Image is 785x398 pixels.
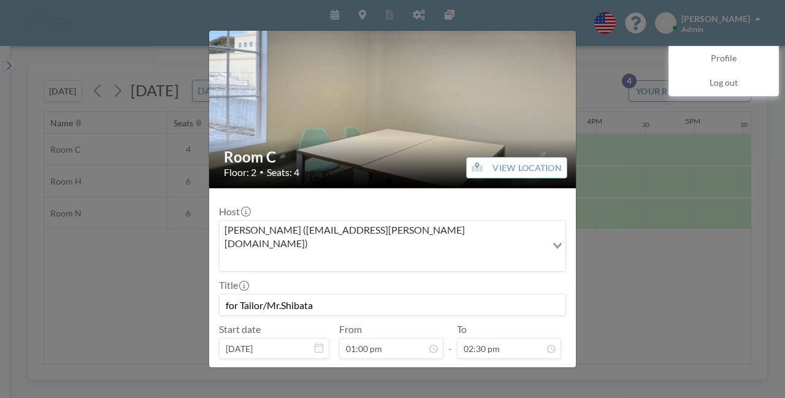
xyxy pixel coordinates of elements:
[466,157,567,178] button: VIEW LOCATION
[259,167,264,177] span: •
[224,148,562,166] h2: Room C
[710,77,738,90] span: Log out
[669,71,778,96] a: Log out
[219,279,248,291] label: Title
[448,327,452,354] span: -
[222,223,544,251] span: [PERSON_NAME] ([EMAIL_ADDRESS][PERSON_NAME][DOMAIN_NAME])
[267,166,299,178] span: Seats: 4
[711,53,737,65] span: Profile
[669,47,778,71] a: Profile
[219,205,250,218] label: Host
[224,166,256,178] span: Floor: 2
[220,221,565,272] div: Search for option
[339,323,362,335] label: From
[221,253,545,269] input: Search for option
[220,294,565,315] input: (No title)
[457,323,467,335] label: To
[219,323,261,335] label: Start date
